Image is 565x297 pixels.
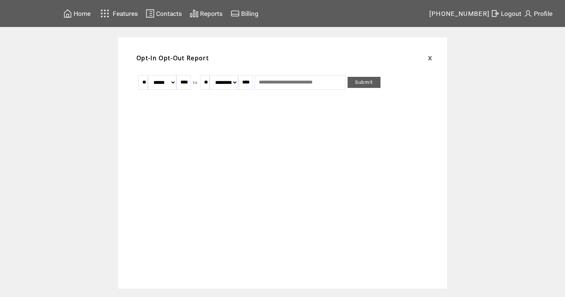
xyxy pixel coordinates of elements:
span: [PHONE_NUMBER] [429,10,490,17]
img: home.svg [63,9,72,18]
a: Home [62,8,92,19]
a: Features [97,6,139,21]
span: Home [74,10,91,17]
span: Opt-In Opt-Out Report [136,54,209,62]
span: Billing [241,10,258,17]
span: to [193,80,198,85]
span: Reports [200,10,223,17]
img: contacts.svg [146,9,155,18]
span: Logout [501,10,521,17]
a: Reports [189,8,224,19]
img: chart.svg [190,9,199,18]
a: Logout [490,8,522,19]
span: Profile [534,10,552,17]
a: Billing [230,8,260,19]
span: Contacts [156,10,182,17]
img: features.svg [98,7,111,20]
img: profile.svg [524,9,532,18]
a: Profile [522,8,554,19]
img: exit.svg [491,9,500,18]
a: Submit [348,77,380,88]
img: creidtcard.svg [231,9,240,18]
a: Contacts [145,8,183,19]
span: Features [113,10,138,17]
